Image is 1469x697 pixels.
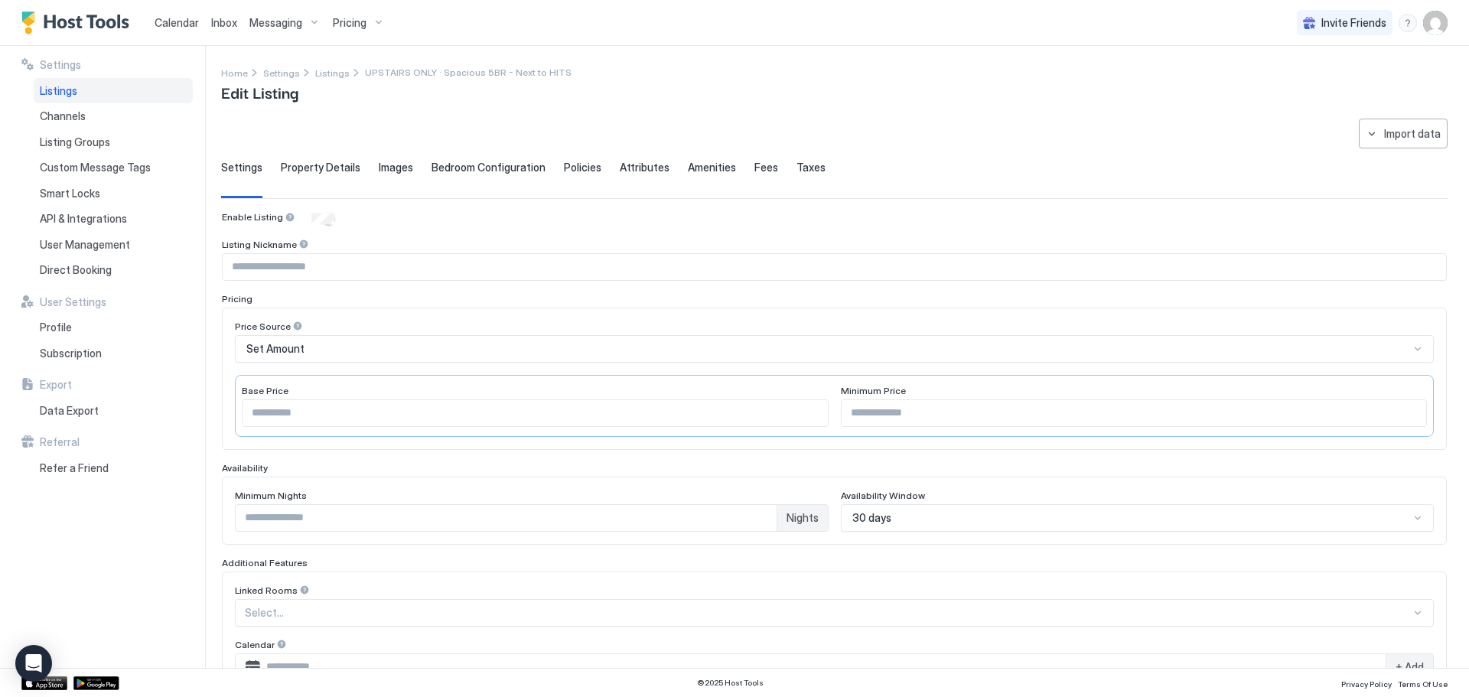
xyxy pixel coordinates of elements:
[852,511,891,525] span: 30 days
[432,161,546,174] span: Bedroom Configuration
[222,239,297,250] span: Listing Nickname
[1398,675,1448,691] a: Terms Of Use
[34,206,193,232] a: API & Integrations
[315,64,350,80] a: Listings
[40,161,151,174] span: Custom Message Tags
[34,78,193,104] a: Listings
[697,678,764,688] span: © 2025 Host Tools
[40,135,110,149] span: Listing Groups
[379,161,413,174] span: Images
[263,64,300,80] a: Settings
[281,161,360,174] span: Property Details
[40,435,80,449] span: Referral
[40,84,77,98] span: Listings
[221,80,298,103] span: Edit Listing
[221,64,248,80] a: Home
[40,404,99,418] span: Data Export
[236,505,777,531] input: Input Field
[222,557,308,568] span: Additional Features
[34,398,193,424] a: Data Export
[333,16,366,30] span: Pricing
[221,64,248,80] div: Breadcrumb
[796,161,826,174] span: Taxes
[841,385,906,396] span: Minimum Price
[34,257,193,283] a: Direct Booking
[263,64,300,80] div: Breadcrumb
[842,400,1427,426] input: Input Field
[34,181,193,207] a: Smart Locks
[315,67,350,79] span: Listings
[34,232,193,258] a: User Management
[155,16,199,29] span: Calendar
[34,455,193,481] a: Refer a Friend
[787,511,819,525] span: Nights
[1341,675,1392,691] a: Privacy Policy
[40,58,81,72] span: Settings
[1341,679,1392,689] span: Privacy Policy
[1423,11,1448,35] div: User profile
[34,155,193,181] a: Custom Message Tags
[34,129,193,155] a: Listing Groups
[242,385,288,396] span: Base Price
[40,212,127,226] span: API & Integrations
[15,645,52,682] div: Open Intercom Messenger
[243,400,828,426] input: Input Field
[40,347,102,360] span: Subscription
[235,321,291,332] span: Price Source
[754,161,778,174] span: Fees
[1321,16,1386,30] span: Invite Friends
[40,187,100,200] span: Smart Locks
[21,11,136,34] a: Host Tools Logo
[40,321,72,334] span: Profile
[365,67,572,78] span: Breadcrumb
[222,211,283,223] span: Enable Listing
[21,676,67,690] a: App Store
[73,676,119,690] a: Google Play Store
[221,67,248,79] span: Home
[223,254,1446,280] input: Input Field
[1396,660,1424,674] span: + Add
[40,461,109,475] span: Refer a Friend
[221,161,262,174] span: Settings
[263,67,300,79] span: Settings
[34,103,193,129] a: Channels
[222,462,268,474] span: Availability
[564,161,601,174] span: Policies
[620,161,669,174] span: Attributes
[1398,679,1448,689] span: Terms Of Use
[211,15,237,31] a: Inbox
[34,340,193,366] a: Subscription
[155,15,199,31] a: Calendar
[40,263,112,277] span: Direct Booking
[246,342,305,356] span: Set Amount
[34,314,193,340] a: Profile
[249,16,302,30] span: Messaging
[40,295,106,309] span: User Settings
[40,109,86,123] span: Channels
[315,64,350,80] div: Breadcrumb
[841,490,925,501] span: Availability Window
[1359,119,1448,148] button: Import data
[211,16,237,29] span: Inbox
[688,161,736,174] span: Amenities
[235,490,307,501] span: Minimum Nights
[235,585,298,596] span: Linked Rooms
[260,654,1386,680] input: Input Field
[1384,125,1441,142] div: Import data
[40,378,72,392] span: Export
[235,639,275,650] span: Calendar
[1399,14,1417,32] div: menu
[40,238,130,252] span: User Management
[222,293,252,305] span: Pricing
